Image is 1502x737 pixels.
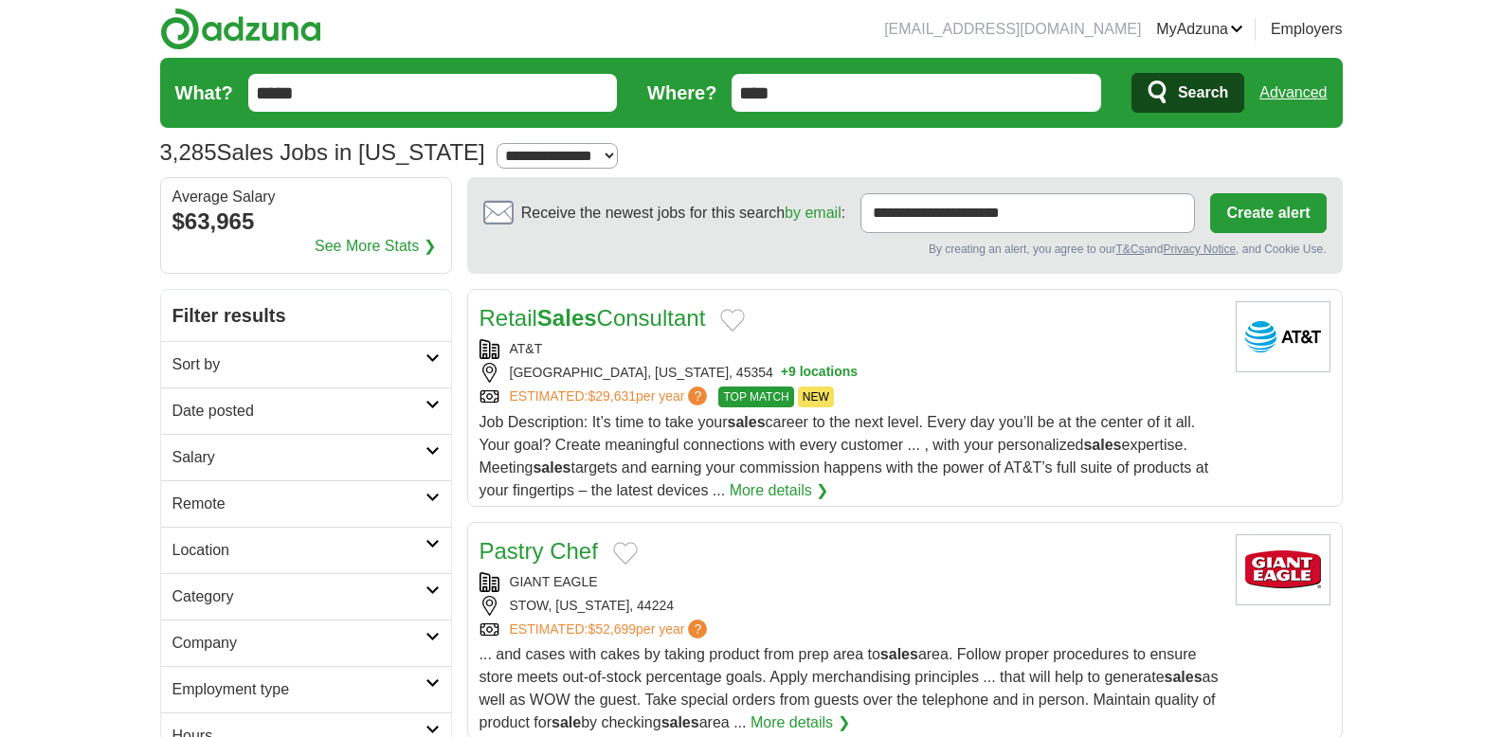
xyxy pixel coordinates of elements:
[172,205,440,239] div: $63,965
[161,341,451,387] a: Sort by
[172,539,425,562] h2: Location
[781,363,788,383] span: +
[1259,74,1327,112] a: Advanced
[647,79,716,107] label: Where?
[172,189,440,205] div: Average Salary
[1083,437,1121,453] strong: sales
[1131,73,1244,113] button: Search
[480,596,1221,616] div: STOW, [US_STATE], 44224
[161,387,451,434] a: Date posted
[160,139,485,165] h1: Sales Jobs in [US_STATE]
[480,538,598,564] a: Pastry Chef
[552,714,581,730] strong: sale
[161,434,451,480] a: Salary
[172,678,425,701] h2: Employment type
[172,353,425,376] h2: Sort by
[161,480,451,527] a: Remote
[483,241,1327,258] div: By creating an alert, you agree to our and , and Cookie Use.
[161,527,451,573] a: Location
[1115,243,1144,256] a: T&Cs
[613,542,638,565] button: Add to favorite jobs
[688,620,707,638] span: ?
[172,632,425,655] h2: Company
[510,386,712,407] a: ESTIMATED:$29,631per year?
[880,646,918,662] strong: sales
[521,202,845,225] span: Receive the newest jobs for this search :
[884,18,1141,41] li: [EMAIL_ADDRESS][DOMAIN_NAME]
[1210,193,1326,233] button: Create alert
[161,666,451,712] a: Employment type
[1236,534,1330,605] img: Giant Eagle logo
[781,363,858,383] button: +9 locations
[161,290,451,341] h2: Filter results
[728,414,766,430] strong: sales
[480,363,1221,383] div: [GEOGRAPHIC_DATA], [US_STATE], 45354
[1163,243,1236,256] a: Privacy Notice
[1236,301,1330,372] img: AT&T logo
[510,341,543,356] a: AT&T
[588,621,636,637] span: $52,699
[172,446,425,469] h2: Salary
[510,574,598,589] a: GIANT EAGLE
[172,493,425,515] h2: Remote
[537,305,597,331] strong: Sales
[161,573,451,620] a: Category
[785,205,841,221] a: by email
[798,386,834,407] span: NEW
[751,711,850,734] a: More details ❯
[175,79,233,107] label: What?
[1271,18,1343,41] a: Employers
[730,479,829,502] a: More details ❯
[160,135,217,170] span: 3,285
[172,585,425,608] h2: Category
[510,620,712,639] a: ESTIMATED:$52,699per year?
[718,386,793,407] span: TOP MATCH
[161,620,451,666] a: Company
[1165,669,1203,685] strong: sales
[720,309,745,332] button: Add to favorite jobs
[588,388,636,404] span: $29,631
[661,714,699,730] strong: sales
[172,400,425,422] h2: Date posted
[533,459,570,476] strong: sales
[315,235,436,258] a: See More Stats ❯
[480,305,706,331] a: RetailSalesConsultant
[1156,18,1243,41] a: MyAdzuna
[480,414,1209,498] span: Job Description: It’s time to take your career to the next level. Every day you’ll be at the cent...
[688,386,707,405] span: ?
[480,646,1219,730] span: ... and cases with cakes by taking product from prep area to area. Follow proper procedures to en...
[160,8,321,50] img: Adzuna logo
[1178,74,1228,112] span: Search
